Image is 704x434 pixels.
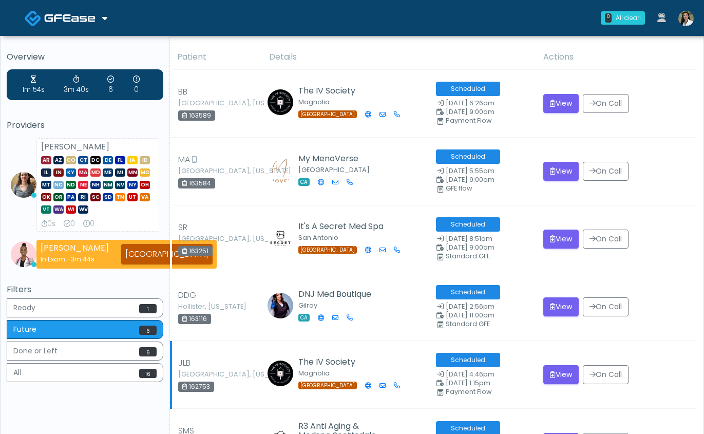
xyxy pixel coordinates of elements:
span: UT [127,193,138,201]
button: On Call [583,162,629,181]
span: IL [41,168,51,177]
span: Scheduled [436,217,500,232]
h5: My MenoVerse [298,154,370,163]
img: Carissa Kelly [11,172,36,198]
span: Scheduled [436,82,500,96]
small: Magnolia [298,369,330,378]
span: SD [103,193,113,201]
img: Jessica Harper [268,293,293,318]
span: CA [298,178,310,186]
span: Scheduled [436,353,500,367]
span: 1 [139,304,157,313]
div: Standard GFE [446,321,540,327]
span: [DATE] 4:46pm [446,370,494,379]
button: On Call [583,230,629,249]
div: Payment Flow [446,118,540,124]
span: AZ [53,156,64,164]
small: [GEOGRAPHIC_DATA], [US_STATE] [178,168,235,174]
span: IA [127,156,138,164]
div: 163116 [178,314,211,324]
small: Magnolia [298,98,330,106]
span: Scheduled [436,149,500,164]
span: WA [53,205,64,214]
button: On Call [583,297,629,316]
button: On Call [583,94,629,113]
th: Patient [171,45,263,70]
h5: It's A Secret Med Spa [298,222,388,231]
small: Scheduled Time [436,177,530,183]
span: DE [103,156,113,164]
span: [DATE] 11:00am [446,311,494,319]
button: View [543,94,579,113]
a: Docovia [25,1,107,34]
span: NV [115,181,125,189]
button: View [543,365,579,384]
span: NH [90,181,101,189]
span: IN [53,168,64,177]
span: [DATE] 8:51am [446,234,492,243]
button: View [543,162,579,181]
button: All16 [7,363,163,382]
div: Standard GFE [446,253,540,259]
span: VA [140,193,150,201]
span: NM [103,181,113,189]
span: VT [41,205,51,214]
span: OH [140,181,150,189]
span: MA [178,154,190,166]
button: View [543,230,579,249]
div: Average Review Time [41,219,55,229]
span: [GEOGRAPHIC_DATA] [298,246,357,254]
span: ME [103,168,113,177]
h5: Filters [7,285,163,294]
div: Average Review Time [64,74,89,95]
span: JLB [178,357,191,369]
img: Claire Richardson [268,89,293,115]
img: Peyman Banooni [268,157,293,183]
div: GFE flow [446,185,540,192]
img: Claire Richardson [268,361,293,386]
span: CT [78,156,88,164]
span: DDG [178,289,196,301]
div: 0 [605,13,612,23]
button: Open LiveChat chat widget [8,4,39,35]
div: All clear! [616,13,641,23]
span: DC [90,156,101,164]
small: [GEOGRAPHIC_DATA], [US_STATE] [178,236,235,242]
small: Date Created [436,236,530,242]
span: TN [115,193,125,201]
span: NE [78,181,88,189]
img: Janaira Villalobos [11,241,36,267]
span: MO [140,168,150,177]
small: Hollister, [US_STATE] [178,304,235,310]
span: 6 [139,347,157,356]
img: Nancy Solorio [678,11,694,26]
span: FL [115,156,125,164]
div: 163589 [178,110,215,121]
span: [GEOGRAPHIC_DATA] [298,110,357,118]
h5: Overview [7,52,163,62]
span: BB [178,86,187,98]
div: 163251 [178,246,213,256]
h5: The IV Society [298,86,388,96]
span: CO [66,156,76,164]
div: [GEOGRAPHIC_DATA] [121,244,213,265]
span: 16 [139,369,157,378]
small: Gilroy [298,301,317,310]
strong: [PERSON_NAME] [41,242,109,254]
h5: DNJ Med Boutique [298,290,371,299]
span: MN [127,168,138,177]
small: Date Created [436,168,530,175]
img: Amanda Creel [268,225,293,251]
span: OR [53,193,64,201]
span: [DATE] 2:56pm [446,302,494,311]
span: SC [90,193,101,201]
small: Scheduled Time [436,244,530,251]
div: Payment Flow [446,389,540,395]
div: Exams Completed [107,74,114,95]
h5: The IV Society [298,357,388,367]
span: MA [78,168,88,177]
span: WI [66,205,76,214]
div: Exams Completed [64,219,75,229]
span: KY [66,168,76,177]
small: Date Created [436,371,530,378]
